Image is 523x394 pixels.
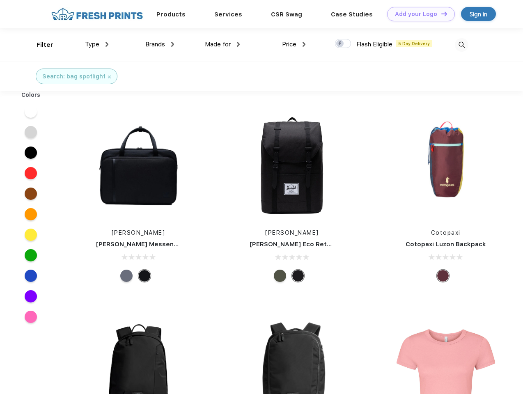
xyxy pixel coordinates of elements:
div: Search: bag spotlight [42,72,106,81]
img: fo%20logo%202.webp [49,7,145,21]
img: DT [441,11,447,16]
span: Brands [145,41,165,48]
div: Black [138,270,151,282]
img: func=resize&h=266 [391,111,500,220]
span: Price [282,41,296,48]
div: Colors [15,91,47,99]
div: Black [292,270,304,282]
a: Cotopaxi [431,229,461,236]
span: Flash Eligible [356,41,392,48]
a: Products [156,11,186,18]
img: dropdown.png [171,42,174,47]
span: Made for [205,41,231,48]
img: filter_cancel.svg [108,76,111,78]
span: 5 Day Delivery [396,40,432,47]
div: Forest [274,270,286,282]
a: [PERSON_NAME] [112,229,165,236]
a: Cotopaxi Luzon Backpack [406,241,486,248]
a: [PERSON_NAME] [265,229,319,236]
img: dropdown.png [237,42,240,47]
div: Filter [37,40,53,50]
div: Raven Crosshatch [120,270,133,282]
a: [PERSON_NAME] Messenger [96,241,185,248]
img: dropdown.png [106,42,108,47]
div: Sign in [470,9,487,19]
img: dropdown.png [303,42,305,47]
img: func=resize&h=266 [237,111,346,220]
div: Surprise [437,270,449,282]
a: [PERSON_NAME] Eco Retreat 15" Computer Backpack [250,241,417,248]
div: Add your Logo [395,11,437,18]
a: Sign in [461,7,496,21]
img: func=resize&h=266 [84,111,193,220]
span: Type [85,41,99,48]
img: desktop_search.svg [455,38,468,52]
